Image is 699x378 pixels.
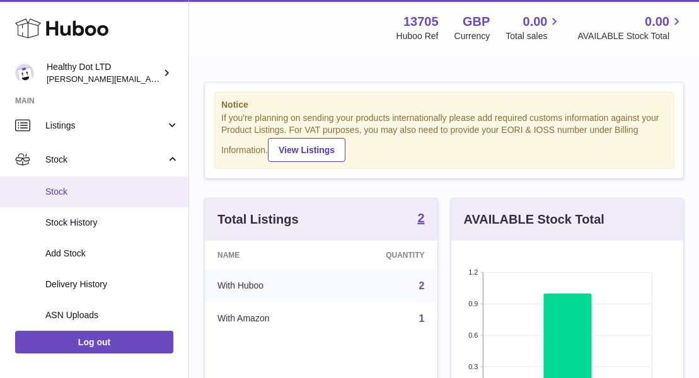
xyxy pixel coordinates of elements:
span: Stock [45,154,166,166]
text: 0.9 [468,300,478,307]
th: Name [205,241,332,270]
img: Dorothy@healthydot.com [15,64,34,83]
h3: Total Listings [217,211,299,228]
div: If you're planning on sending your products internationally please add required customs informati... [221,112,667,161]
th: Quantity [332,241,437,270]
span: ASN Uploads [45,309,179,321]
a: View Listings [268,138,345,162]
span: Total sales [505,30,562,42]
a: 2 [419,280,425,291]
a: Log out [15,331,173,353]
strong: GBP [463,13,490,30]
span: 0.00 [523,13,548,30]
td: With Amazon [205,302,332,335]
div: Currency [454,30,490,42]
span: Stock [45,186,179,198]
span: 0.00 [645,13,669,30]
span: Add Stock [45,248,179,260]
a: 1 [419,313,425,324]
span: Stock History [45,217,179,229]
span: Delivery History [45,278,179,290]
text: 0.6 [468,331,478,339]
text: 1.2 [468,268,478,276]
a: 2 [417,212,424,227]
td: With Huboo [205,270,332,302]
text: 0.3 [468,363,478,370]
span: AVAILABLE Stock Total [577,30,684,42]
div: Healthy Dot LTD [47,61,160,85]
strong: 2 [417,212,424,224]
strong: Notice [221,99,667,111]
a: 0.00 AVAILABLE Stock Total [577,13,684,42]
span: [PERSON_NAME][EMAIL_ADDRESS][DOMAIN_NAME] [47,74,253,84]
strong: 13705 [403,13,439,30]
span: Listings [45,120,166,132]
a: 0.00 Total sales [505,13,562,42]
h3: AVAILABLE Stock Total [464,211,604,228]
div: Huboo Ref [396,30,439,42]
